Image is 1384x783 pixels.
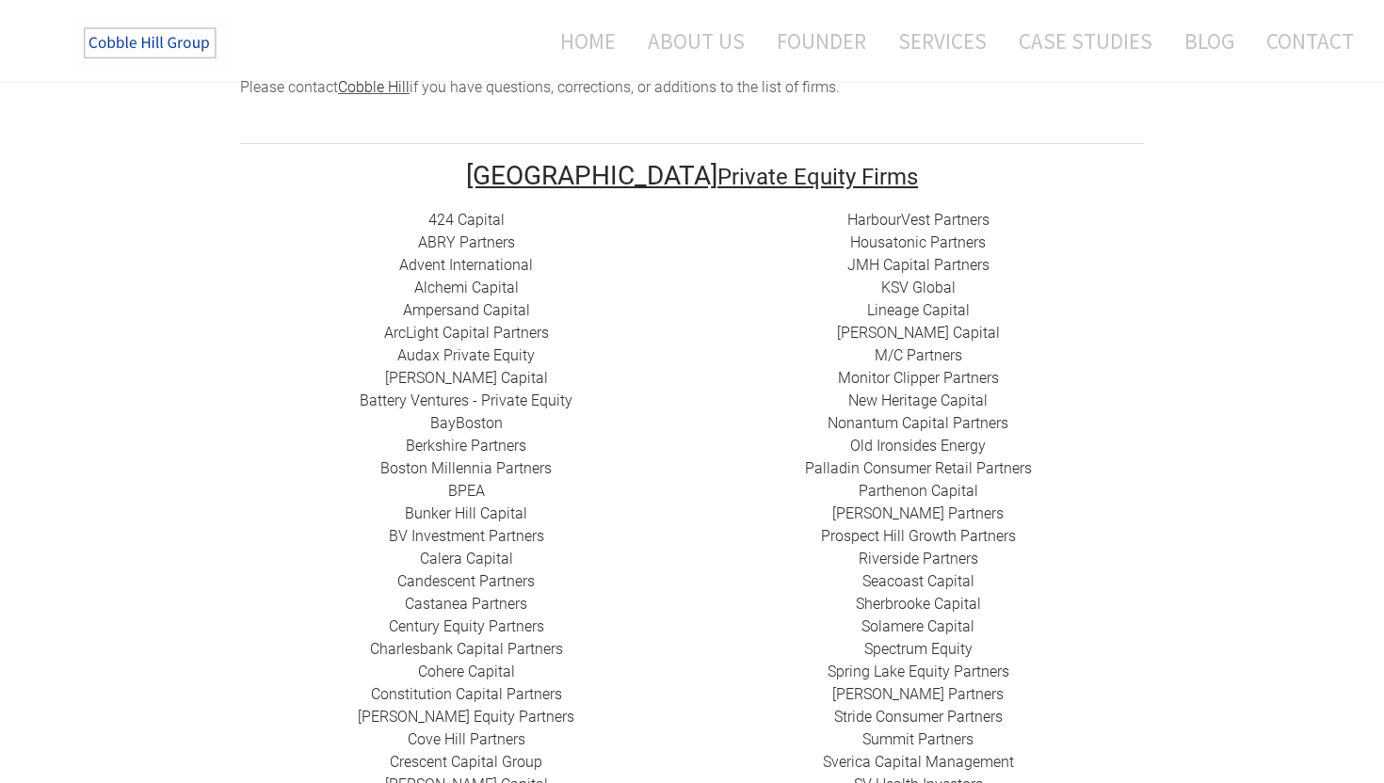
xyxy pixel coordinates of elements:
[385,369,548,387] a: [PERSON_NAME] Capital
[370,640,563,658] a: Charlesbank Capital Partners
[634,16,759,66] a: About Us
[881,279,956,296] a: ​KSV Global
[360,391,572,409] a: Battery Ventures - Private Equity
[466,160,717,191] font: [GEOGRAPHIC_DATA]
[397,572,535,590] a: Candescent Partners
[717,164,918,190] font: Private Equity Firms
[406,437,526,455] a: Berkshire Partners
[1252,16,1354,66] a: Contact
[856,595,981,613] a: ​Sherbrooke Capital​
[832,685,1004,703] a: [PERSON_NAME] Partners
[397,346,535,364] a: Audax Private Equity
[763,16,880,66] a: Founder
[847,211,990,229] a: HarbourVest Partners
[805,459,1032,477] a: Palladin Consumer Retail Partners
[408,730,525,748] a: Cove Hill Partners
[430,414,503,432] a: BayBoston
[1170,16,1248,66] a: Blog
[384,324,549,342] a: ​ArcLight Capital Partners
[72,20,232,67] img: The Cobble Hill Group LLC
[847,256,990,274] a: ​JMH Capital Partners
[875,346,962,364] a: ​M/C Partners
[828,663,1009,680] a: Spring Lake Equity Partners
[405,595,527,613] a: ​Castanea Partners
[418,663,515,680] a: Cohere Capital
[823,753,1014,771] a: Sverica Capital Management
[828,414,1008,432] a: Nonantum Capital Partners
[405,504,527,522] a: ​Bunker Hill Capital
[390,753,542,771] a: ​Crescent Capital Group
[862,730,974,748] a: Summit Partners
[380,459,552,477] a: Boston Millennia Partners
[418,233,515,251] a: ​ABRY Partners
[859,482,978,500] a: ​Parthenon Capital
[821,527,1016,545] a: Prospect Hill Growth Partners
[838,369,999,387] a: ​Monitor Clipper Partners
[389,617,544,635] a: ​Century Equity Partners
[389,527,544,545] a: BV Investment Partners
[420,550,513,567] a: Calera Capital
[1005,16,1167,66] a: Case Studies
[864,640,973,658] a: Spectrum Equity
[832,504,1004,522] a: ​[PERSON_NAME] Partners
[834,708,1003,726] a: Stride Consumer Partners
[884,16,1001,66] a: Services
[850,437,986,455] a: ​Old Ironsides Energy
[371,685,562,703] a: Constitution Capital Partners
[859,550,978,567] a: Riverside Partners
[867,301,970,319] a: Lineage Capital
[240,78,840,96] span: Please contact if you have questions, corrections, or additions to the list of firms.
[848,391,988,409] a: New Heritage Capital
[399,256,533,274] a: Advent International
[338,78,410,96] a: Cobble Hill
[532,16,630,66] a: Home
[862,572,974,590] a: Seacoast Capital
[850,233,986,251] a: Housatonic Partners
[837,324,1000,342] a: [PERSON_NAME] Capital
[428,211,505,229] a: 424 Capital
[448,482,485,500] a: BPEA
[414,279,519,296] a: Alchemi Capital
[358,708,574,726] a: ​[PERSON_NAME] Equity Partners
[403,301,530,319] a: ​Ampersand Capital
[861,617,974,635] a: Solamere Capital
